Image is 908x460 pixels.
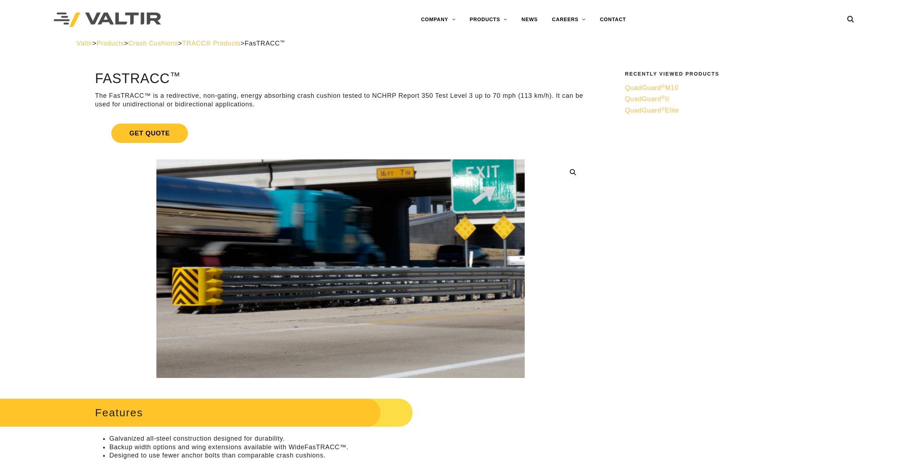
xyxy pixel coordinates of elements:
a: Get Quote [95,115,586,152]
a: COMPANY [414,13,462,27]
a: Valtir [77,40,92,47]
a: QuadGuard®II [625,95,827,103]
sup: ™ [280,39,285,45]
sup: ® [661,95,665,100]
li: Designed to use fewer anchor bolts than comparable crash cushions. [109,451,586,460]
a: QuadGuard®Elite [625,106,827,115]
a: PRODUCTS [462,13,514,27]
h2: Recently Viewed Products [625,71,827,77]
li: Galvanized all-steel construction designed for durability. [109,435,586,443]
div: > > > > [77,39,831,48]
span: FasTRACC [245,40,285,47]
a: Crash Cushions [128,40,178,47]
a: CAREERS [545,13,593,27]
img: Valtir [54,13,161,27]
a: NEWS [514,13,545,27]
h1: FasTRACC [95,71,586,86]
span: QuadGuard II [625,95,669,102]
a: TRACC® Products [182,40,241,47]
sup: ® [661,84,665,89]
span: QuadGuard M10 [625,84,678,91]
p: The FasTRACC™ is a redirective, non-gating, energy absorbing crash cushion tested to NCHRP Report... [95,92,586,109]
a: QuadGuard®M10 [625,84,827,92]
sup: ® [661,106,665,112]
li: Backup width options and wing extensions available with WideFasTRACC™. [109,443,586,451]
span: Get Quote [111,124,188,143]
a: CONTACT [593,13,633,27]
span: QuadGuard Elite [625,107,679,114]
a: Products [97,40,124,47]
sup: ™ [170,70,180,82]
